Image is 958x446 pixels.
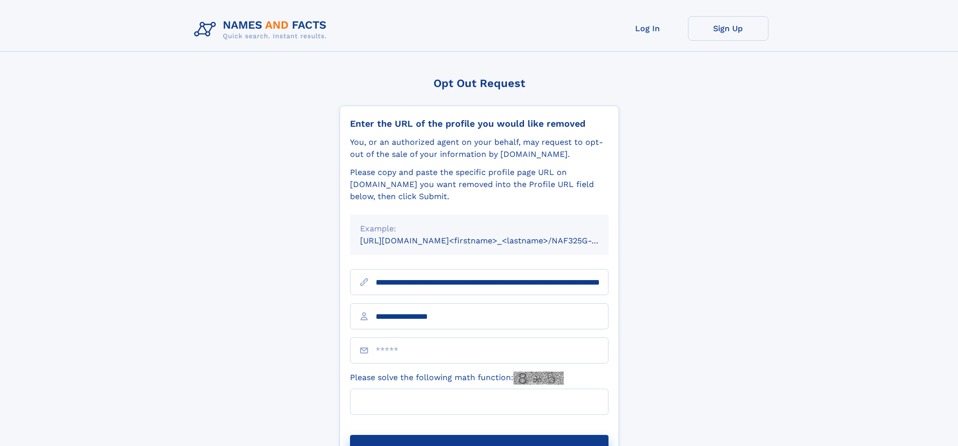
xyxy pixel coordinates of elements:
[360,223,598,235] div: Example:
[688,16,768,41] a: Sign Up
[190,16,335,43] img: Logo Names and Facts
[350,166,608,203] div: Please copy and paste the specific profile page URL on [DOMAIN_NAME] you want removed into the Pr...
[350,136,608,160] div: You, or an authorized agent on your behalf, may request to opt-out of the sale of your informatio...
[339,77,619,90] div: Opt Out Request
[607,16,688,41] a: Log In
[350,118,608,129] div: Enter the URL of the profile you would like removed
[360,236,628,245] small: [URL][DOMAIN_NAME]<firstname>_<lastname>/NAF325G-xxxxxxxx
[350,372,564,385] label: Please solve the following math function:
